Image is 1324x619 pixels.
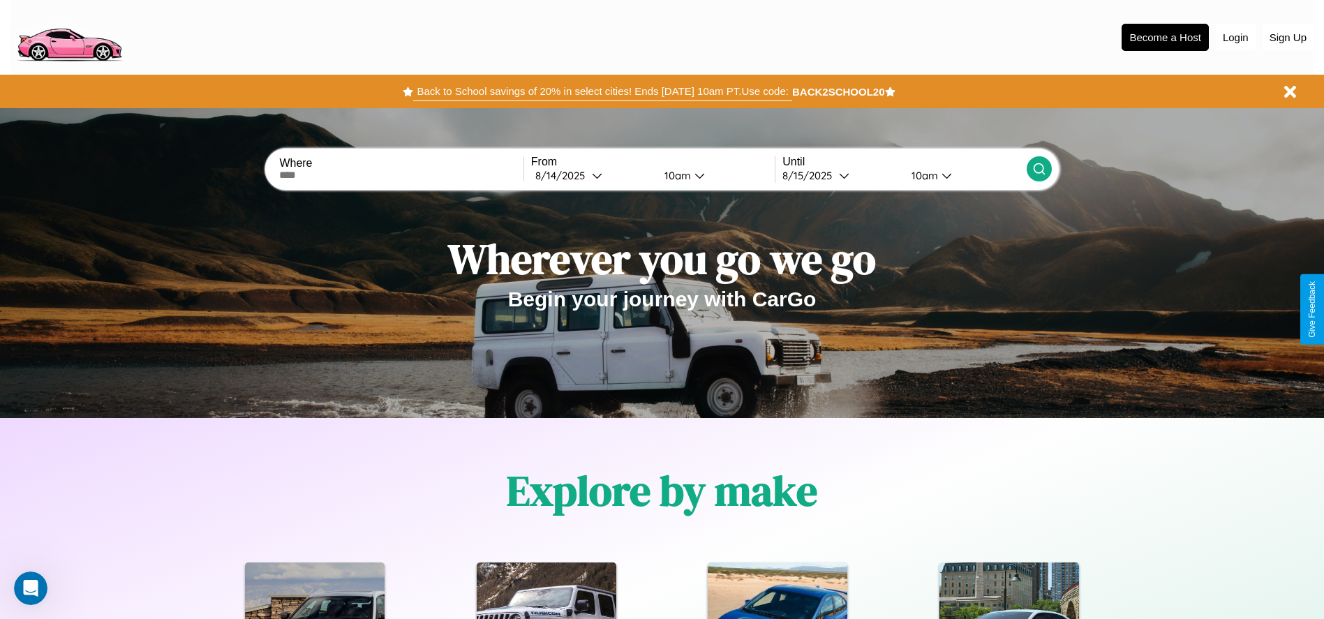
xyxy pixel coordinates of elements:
[782,169,839,182] div: 8 / 15 / 2025
[905,169,942,182] div: 10am
[1307,281,1317,338] div: Give Feedback
[10,7,128,65] img: logo
[14,572,47,605] iframe: Intercom live chat
[1263,24,1314,50] button: Sign Up
[507,462,817,519] h1: Explore by make
[657,169,694,182] div: 10am
[413,82,791,101] button: Back to School savings of 20% in select cities! Ends [DATE] 10am PT.Use code:
[653,168,775,183] button: 10am
[1216,24,1256,50] button: Login
[1122,24,1209,51] button: Become a Host
[279,157,523,170] label: Where
[531,156,775,168] label: From
[792,86,885,98] b: BACK2SCHOOL20
[535,169,592,182] div: 8 / 14 / 2025
[531,168,653,183] button: 8/14/2025
[900,168,1027,183] button: 10am
[782,156,1026,168] label: Until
